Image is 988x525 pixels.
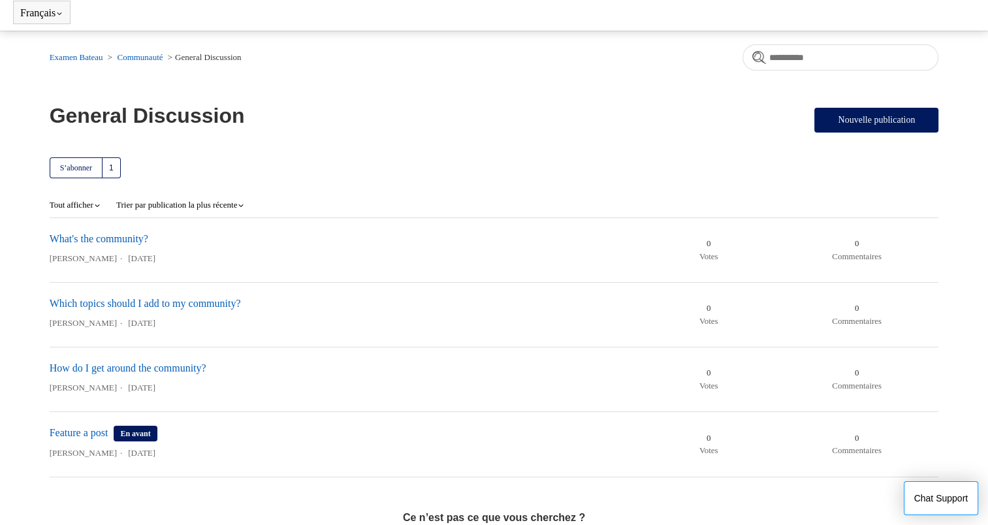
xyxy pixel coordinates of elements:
li: Examen Bateau [50,52,105,62]
li: Communauté [105,52,165,62]
span: commentaires [832,237,882,262]
span: 0 [699,302,718,315]
a: Feature a post [50,427,108,438]
li: [PERSON_NAME] [50,383,126,392]
span: votes [699,366,718,392]
span: votes [699,302,718,327]
a: Which topics should I add to my community? [50,298,241,309]
input: Rechercher [742,44,938,71]
span: commentaires [832,366,882,392]
li: General Discussion [165,52,242,62]
span: 0 [832,432,882,445]
span: commentaires [832,432,882,457]
section: How do I get around the community? [50,347,939,412]
span: votes [699,432,718,457]
time: 23/02/2018 14:09 [128,318,155,328]
span: 0 [699,432,718,445]
section: What's the community? [50,218,939,283]
a: What's the community? [50,233,148,244]
button: Tout afficher [50,200,101,210]
span: 0 [832,237,882,250]
time: 23/02/2018 14:09 [128,448,155,458]
span: 0 [699,366,718,379]
a: Nouvelle publication [814,108,938,133]
span: commentaires [832,302,882,327]
h1: General Discussion [50,100,815,131]
a: Examen Bateau [50,52,103,62]
li: [PERSON_NAME] [50,253,126,263]
button: Français [20,7,63,19]
a: Communauté [117,52,163,62]
time: 23/02/2018 14:09 [128,253,155,263]
span: En avant [114,426,157,441]
button: Trier par publication la plus récente [116,200,245,210]
button: Chat Support [904,481,979,515]
time: 23/02/2018 14:09 [128,383,155,392]
span: votes [699,237,718,262]
span: 0 [699,237,718,250]
button: S’abonner à Sujet [50,157,121,178]
li: [PERSON_NAME] [50,318,126,328]
span: 0 [832,302,882,315]
section: Feature a post [50,412,939,477]
a: How do I get around the community? [50,362,206,374]
li: [PERSON_NAME] [50,448,126,458]
section: Which topics should I add to my community? [50,283,939,347]
span: 0 [832,366,882,379]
